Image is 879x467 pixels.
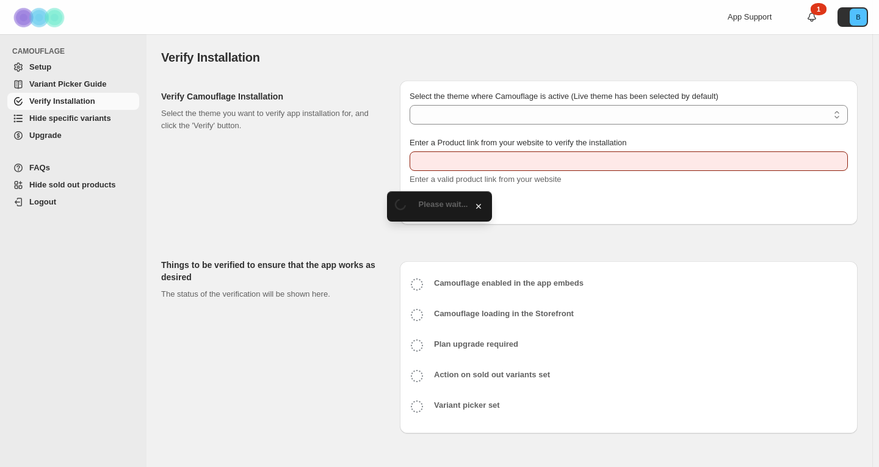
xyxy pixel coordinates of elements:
[29,79,106,89] span: Variant Picker Guide
[7,76,139,93] a: Variant Picker Guide
[811,3,827,15] div: 1
[434,370,550,379] b: Action on sold out variants set
[837,7,868,27] button: Avatar with initials B
[410,92,718,101] span: Select the theme where Camouflage is active (Live theme has been selected by default)
[410,138,627,147] span: Enter a Product link from your website to verify the installation
[161,288,380,300] p: The status of the verification will be shown here.
[856,13,860,21] text: B
[434,339,518,349] b: Plan upgrade required
[29,163,50,172] span: FAQs
[7,127,139,144] a: Upgrade
[161,90,380,103] h2: Verify Camouflage Installation
[29,62,51,71] span: Setup
[29,197,56,206] span: Logout
[434,309,574,318] b: Camouflage loading in the Storefront
[29,131,62,140] span: Upgrade
[419,200,468,209] span: Please wait...
[161,51,260,64] span: Verify Installation
[7,176,139,194] a: Hide sold out products
[850,9,867,26] span: Avatar with initials B
[7,159,139,176] a: FAQs
[29,96,95,106] span: Verify Installation
[7,194,139,211] a: Logout
[7,59,139,76] a: Setup
[7,93,139,110] a: Verify Installation
[434,400,500,410] b: Variant picker set
[12,46,140,56] span: CAMOUFLAGE
[7,110,139,127] a: Hide specific variants
[410,175,562,184] span: Enter a valid product link from your website
[29,180,116,189] span: Hide sold out products
[161,107,380,132] p: Select the theme you want to verify app installation for, and click the 'Verify' button.
[10,1,71,34] img: Camouflage
[806,11,818,23] a: 1
[728,12,772,21] span: App Support
[29,114,111,123] span: Hide specific variants
[161,259,380,283] h2: Things to be verified to ensure that the app works as desired
[434,278,584,288] b: Camouflage enabled in the app embeds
